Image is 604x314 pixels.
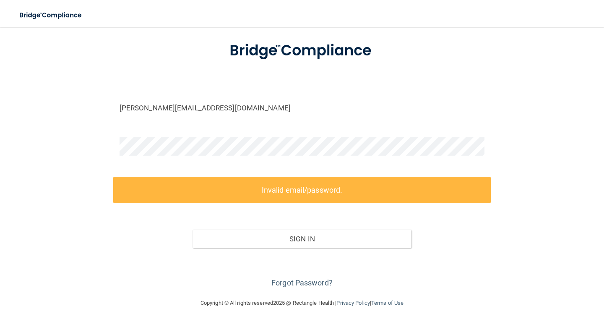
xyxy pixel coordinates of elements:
img: bridge_compliance_login_screen.278c3ca4.svg [214,31,390,71]
button: Sign In [193,230,411,248]
img: bridge_compliance_login_screen.278c3ca4.svg [13,7,90,24]
a: Terms of Use [371,300,404,306]
a: Privacy Policy [336,300,370,306]
label: Invalid email/password. [113,177,491,203]
a: Forgot Password? [271,278,333,287]
input: Email [120,98,484,117]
